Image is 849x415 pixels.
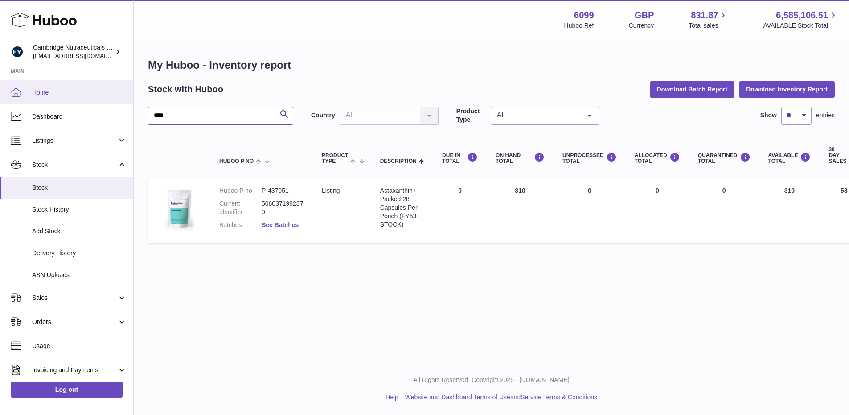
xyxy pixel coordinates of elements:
[629,21,654,30] div: Currency
[33,43,113,60] div: Cambridge Nutraceuticals Ltd
[722,187,726,194] span: 0
[759,178,820,243] td: 310
[32,271,127,279] span: ASN Uploads
[262,221,299,228] a: See Batches
[487,178,554,243] td: 310
[219,187,262,195] dt: Huboo P no
[380,187,424,228] div: Astaxanthin+ Packed 28 Capsules Per Pouch (FY53-STOCK)
[698,152,751,164] div: QUARANTINED Total
[32,161,117,169] span: Stock
[689,9,728,30] a: 831.87 Total sales
[626,178,689,243] td: 0
[562,152,617,164] div: UNPROCESSED Total
[11,45,24,58] img: huboo@camnutra.com
[768,152,811,164] div: AVAILABLE Total
[691,9,718,21] span: 831.87
[521,394,597,401] a: Service Terms & Conditions
[442,152,478,164] div: DUE IN TOTAL
[219,221,262,229] dt: Batches
[554,178,626,243] td: 0
[32,294,117,302] span: Sales
[157,187,201,231] img: product image
[32,137,117,145] span: Listings
[763,21,838,30] span: AVAILABLE Stock Total
[574,9,594,21] strong: 6099
[433,178,487,243] td: 0
[322,153,348,164] span: Product Type
[689,21,728,30] span: Total sales
[635,9,654,21] strong: GBP
[760,111,777,120] label: Show
[32,112,127,121] span: Dashboard
[141,376,842,384] p: All Rights Reserved. Copyright 2025 - [DOMAIN_NAME]
[635,152,680,164] div: ALLOCATED Total
[262,187,304,195] dd: P-437051
[816,111,835,120] span: entries
[32,88,127,97] span: Home
[496,152,545,164] div: ON HAND Total
[322,187,340,194] span: listing
[386,394,398,401] a: Help
[564,21,594,30] div: Huboo Ref
[456,107,486,124] label: Product Type
[495,111,581,120] span: All
[32,183,127,192] span: Stock
[219,158,254,164] span: Huboo P no
[32,366,117,374] span: Invoicing and Payments
[311,111,335,120] label: Country
[380,158,417,164] span: Description
[219,199,262,216] dt: Current identifier
[262,199,304,216] dd: 5060371982379
[763,9,838,30] a: 6,585,106.51 AVAILABLE Stock Total
[405,394,510,401] a: Website and Dashboard Terms of Use
[148,58,835,72] h1: My Huboo - Inventory report
[776,9,828,21] span: 6,585,106.51
[650,81,735,97] button: Download Batch Report
[32,342,127,350] span: Usage
[32,227,127,236] span: Add Stock
[148,83,223,95] h2: Stock with Huboo
[402,393,597,402] li: and
[32,318,117,326] span: Orders
[33,52,131,59] span: [EMAIL_ADDRESS][DOMAIN_NAME]
[11,382,123,398] a: Log out
[32,205,127,214] span: Stock History
[739,81,835,97] button: Download Inventory Report
[32,249,127,257] span: Delivery History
